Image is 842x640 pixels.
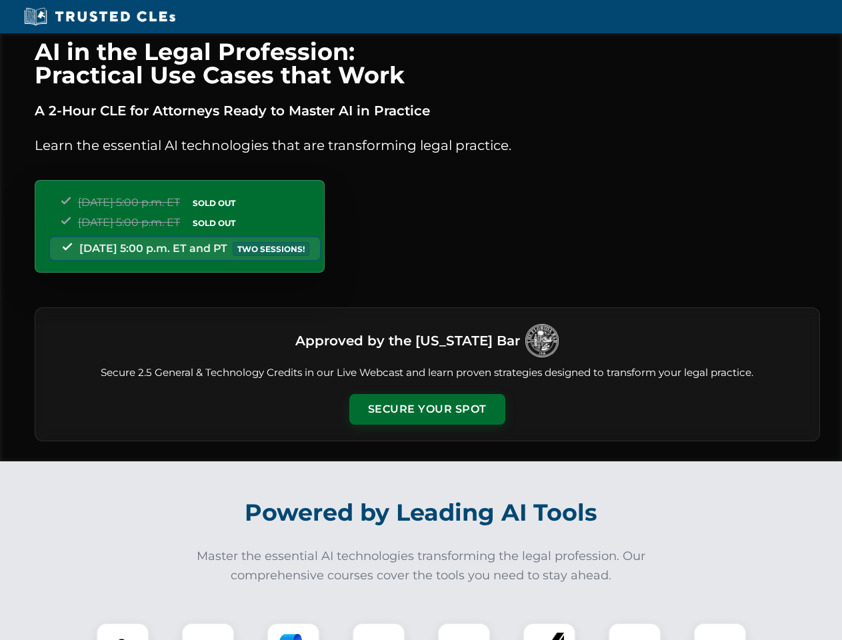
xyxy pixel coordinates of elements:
span: SOLD OUT [188,216,240,230]
img: Logo [525,324,559,357]
span: [DATE] 5:00 p.m. ET [78,196,180,209]
h3: Approved by the [US_STATE] Bar [295,329,520,353]
span: SOLD OUT [188,196,240,210]
p: Learn the essential AI technologies that are transforming legal practice. [35,135,820,156]
button: Secure Your Spot [349,394,505,425]
h2: Powered by Leading AI Tools [52,489,791,536]
p: Secure 2.5 General & Technology Credits in our Live Webcast and learn proven strategies designed ... [51,365,803,381]
p: A 2-Hour CLE for Attorneys Ready to Master AI in Practice [35,100,820,121]
p: Master the essential AI technologies transforming the legal profession. Our comprehensive courses... [188,547,655,585]
h1: AI in the Legal Profession: Practical Use Cases that Work [35,40,820,87]
img: Trusted CLEs [20,7,179,27]
span: [DATE] 5:00 p.m. ET [78,216,180,229]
